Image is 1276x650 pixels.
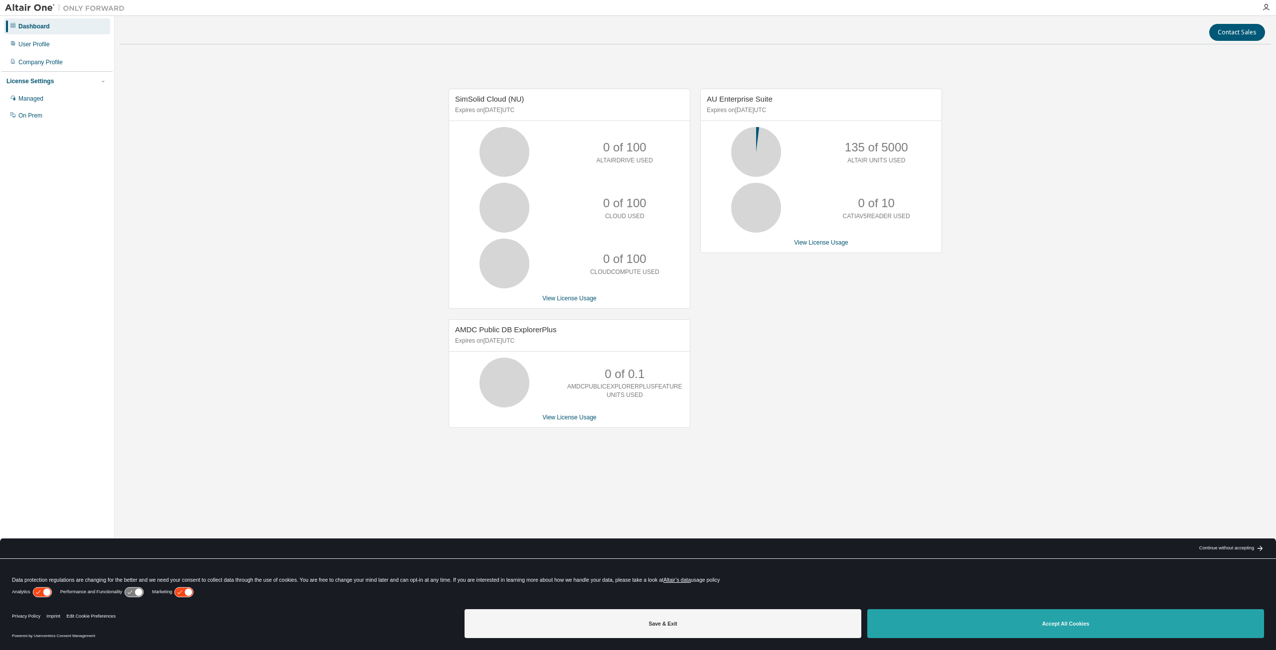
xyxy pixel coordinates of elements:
a: View License Usage [794,239,848,246]
p: 0 of 100 [603,139,646,156]
p: ALTAIRDRIVE USED [596,156,653,165]
p: 0 of 10 [858,195,895,212]
div: License Settings [6,77,54,85]
div: On Prem [18,112,42,120]
button: Contact Sales [1209,24,1265,41]
p: CLOUD USED [605,212,644,221]
p: 135 of 5000 [845,139,908,156]
p: 0 of 0.1 [605,366,644,383]
p: Expires on [DATE] UTC [707,106,933,115]
p: 0 of 100 [603,195,646,212]
p: CATIAV5READER USED [843,212,910,221]
span: AMDC Public DB ExplorerPlus [455,325,556,334]
div: Managed [18,95,43,103]
p: Expires on [DATE] UTC [455,337,681,345]
span: SimSolid Cloud (NU) [455,95,524,103]
div: User Profile [18,40,50,48]
span: AU Enterprise Suite [707,95,773,103]
p: ALTAIR UNITS USED [847,156,905,165]
div: Dashboard [18,22,50,30]
p: 0 of 100 [603,251,646,267]
img: Altair One [5,3,130,13]
a: View License Usage [542,414,597,421]
div: Company Profile [18,58,63,66]
p: CLOUDCOMPUTE USED [590,268,659,276]
p: AMDCPUBLICEXPLORERPLUSFEATURE UNITS USED [567,383,682,399]
a: View License Usage [542,295,597,302]
p: Expires on [DATE] UTC [455,106,681,115]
